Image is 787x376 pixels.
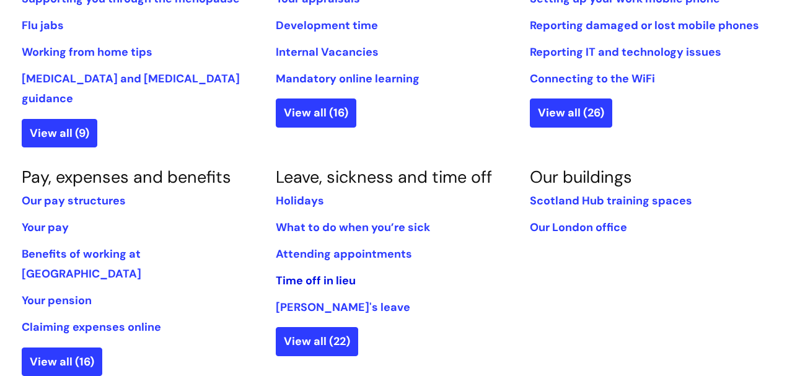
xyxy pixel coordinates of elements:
a: [PERSON_NAME]'s leave [276,300,410,315]
a: What to do when you’re sick [276,220,430,235]
a: Attending appointments [276,247,412,261]
a: Time off in lieu [276,273,356,288]
a: Flu jabs [22,18,64,33]
a: Scotland Hub training spaces [530,193,692,208]
a: Our pay structures [22,193,126,208]
a: Working from home tips [22,45,152,59]
a: Claiming expenses online [22,320,161,334]
a: Pay, expenses and benefits [22,166,231,188]
a: Our London office [530,220,627,235]
a: View all (9) [22,119,97,147]
a: Holidays [276,193,324,208]
a: View all (16) [276,98,356,127]
a: Your pay [22,220,69,235]
a: Mandatory online learning [276,71,420,86]
a: Our buildings [530,166,632,188]
a: View all (22) [276,327,358,356]
a: Development time [276,18,378,33]
a: Your pension [22,293,92,308]
a: Leave, sickness and time off [276,166,492,188]
a: View all (16) [22,348,102,376]
a: [MEDICAL_DATA] and [MEDICAL_DATA] guidance [22,71,240,106]
a: Reporting damaged or lost mobile phones [530,18,759,33]
a: Internal Vacancies [276,45,379,59]
a: Reporting IT and technology issues [530,45,721,59]
a: Connecting to the WiFi [530,71,655,86]
a: Benefits of working at [GEOGRAPHIC_DATA] [22,247,141,281]
a: View all (26) [530,98,612,127]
